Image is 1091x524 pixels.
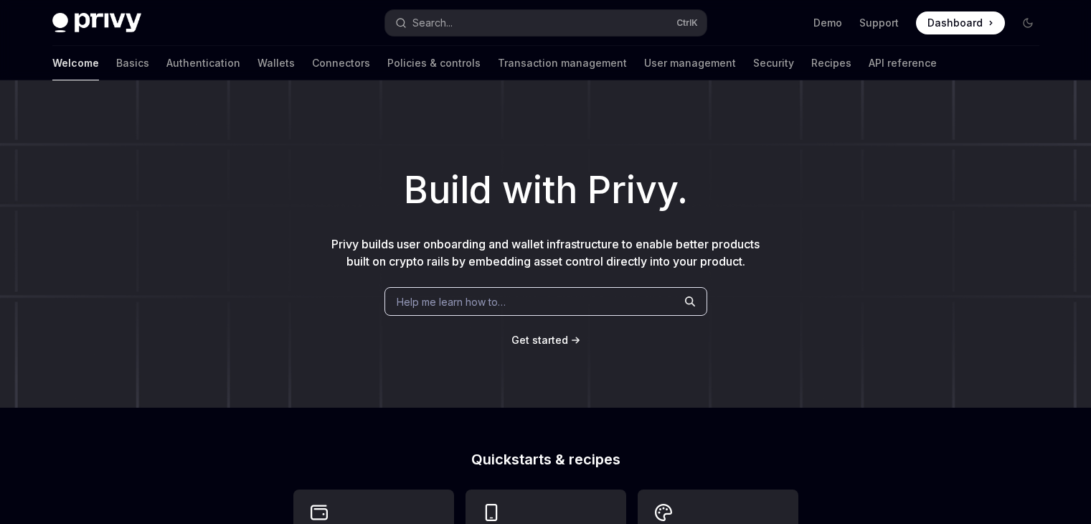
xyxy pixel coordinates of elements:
[813,16,842,30] a: Demo
[644,46,736,80] a: User management
[753,46,794,80] a: Security
[1016,11,1039,34] button: Toggle dark mode
[52,46,99,80] a: Welcome
[387,46,481,80] a: Policies & controls
[916,11,1005,34] a: Dashboard
[498,46,627,80] a: Transaction management
[511,333,568,347] a: Get started
[385,10,707,36] button: Search...CtrlK
[511,334,568,346] span: Get started
[23,162,1068,218] h1: Build with Privy.
[258,46,295,80] a: Wallets
[927,16,983,30] span: Dashboard
[412,14,453,32] div: Search...
[293,452,798,467] h2: Quickstarts & recipes
[869,46,937,80] a: API reference
[331,237,760,268] span: Privy builds user onboarding and wallet infrastructure to enable better products built on crypto ...
[676,17,698,29] span: Ctrl K
[52,13,141,33] img: dark logo
[397,294,506,309] span: Help me learn how to…
[312,46,370,80] a: Connectors
[859,16,899,30] a: Support
[166,46,240,80] a: Authentication
[811,46,851,80] a: Recipes
[116,46,149,80] a: Basics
